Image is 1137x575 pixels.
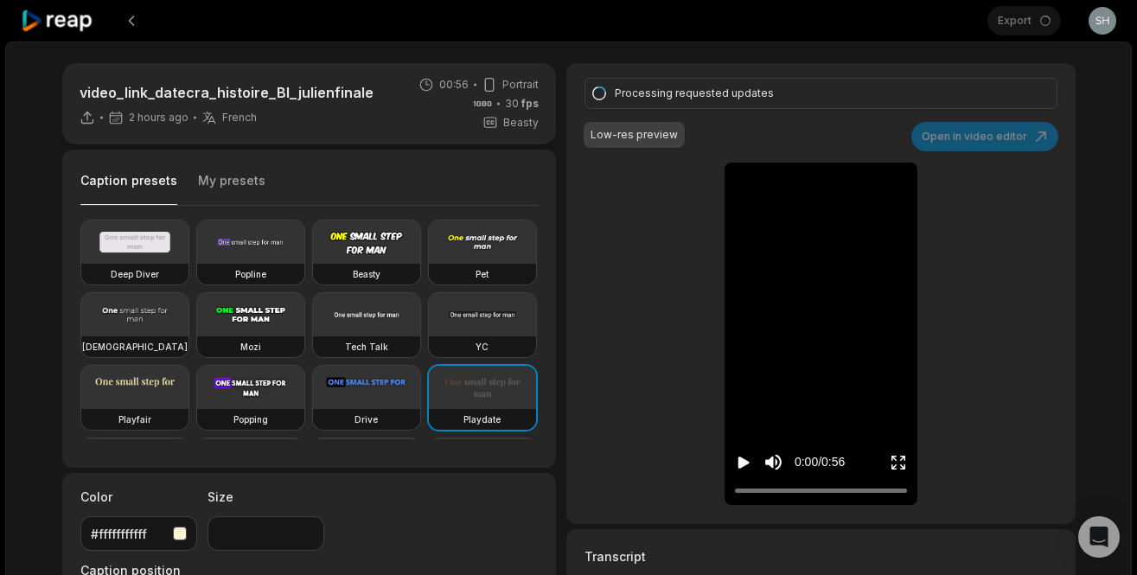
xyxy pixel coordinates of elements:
h3: Mozi [240,340,261,354]
span: 30 [505,96,539,112]
span: French [222,111,257,125]
button: Play video [735,446,752,478]
div: Low-res preview [591,127,678,143]
h3: YC [476,340,489,354]
h3: Drive [355,412,378,426]
h3: Popping [233,412,268,426]
button: My presets [198,172,265,205]
span: fps [521,97,539,110]
h3: Popline [235,267,266,281]
h3: Deep Diver [111,267,159,281]
button: Enter Fullscreen [890,446,907,478]
div: 0:00 / 0:56 [795,453,845,471]
h3: Beasty [353,267,380,281]
p: video_link_datecra_histoire_BI_julienfinale [80,82,374,103]
span: 2 hours ago [129,111,188,125]
button: Caption presets [80,172,177,206]
span: Portrait [502,77,539,93]
h3: Tech Talk [345,340,388,354]
h3: Playdate [463,412,501,426]
span: 00:56 [439,77,469,93]
label: Color [80,488,197,506]
button: Mute sound [763,451,784,473]
label: Size [208,488,324,506]
h3: Transcript [584,547,1057,565]
span: Beasty [503,115,539,131]
button: #fffffffffff [80,516,197,551]
div: Open Intercom Messenger [1078,516,1120,558]
h3: Pet [476,267,489,281]
h3: [DEMOGRAPHIC_DATA] [82,340,188,354]
h3: Playfair [118,412,151,426]
div: #fffffffffff [91,525,166,543]
div: Processing requested updates [615,86,1021,101]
